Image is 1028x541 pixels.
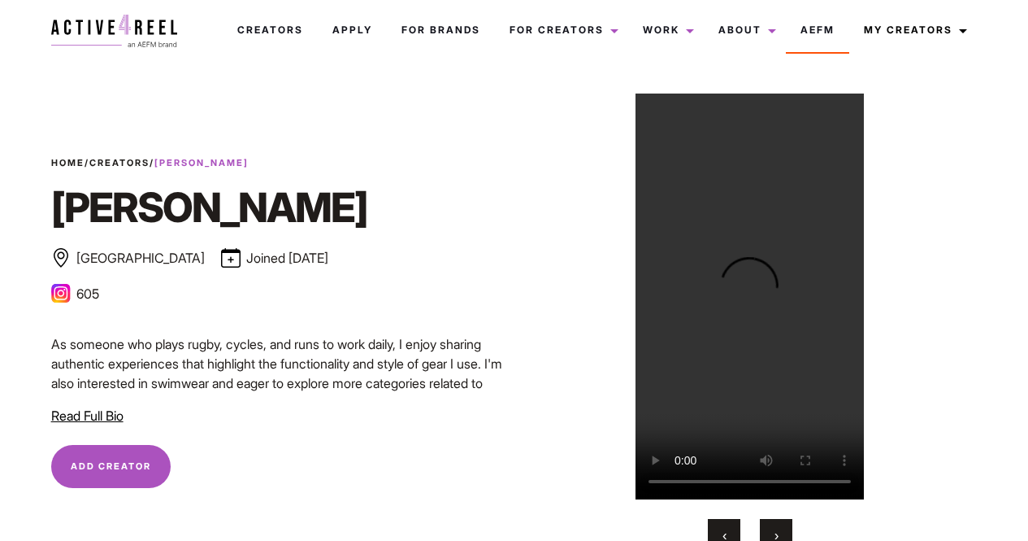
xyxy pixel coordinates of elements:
span: Add Creator [71,460,151,472]
img: a4r-logo.svg [51,15,177,47]
span: Read Full Bio [51,408,124,424]
img: Calendar icon [221,248,241,268]
p: As someone who plays rugby, cycles, and runs to work daily, I enjoy sharing authentic experiences... [51,334,505,412]
a: My Creators [849,8,977,52]
img: Instagram icon [51,284,71,303]
a: About [704,8,786,52]
a: For Brands [387,8,495,52]
a: Apply [318,8,387,52]
span: / / [51,156,249,170]
li: [GEOGRAPHIC_DATA] [51,248,205,268]
button: Read Full Bio [51,406,124,425]
strong: [PERSON_NAME] [154,157,249,168]
a: Work [628,8,704,52]
h1: [PERSON_NAME] [51,183,505,232]
li: 605 [51,284,99,303]
button: Add Creator [51,445,171,489]
video: Your browser does not support the video tag. [635,94,864,500]
li: Joined [DATE] [221,248,328,268]
a: Home [51,157,85,168]
a: AEFM [786,8,849,52]
a: Creators [89,157,150,168]
a: For Creators [495,8,628,52]
a: Creators [223,8,318,52]
img: Location pin icon [51,248,71,268]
